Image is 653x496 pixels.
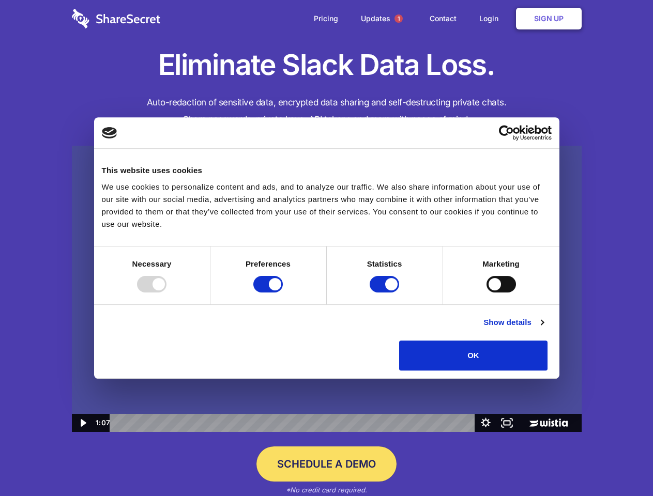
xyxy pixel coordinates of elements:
button: Play Video [72,414,93,432]
div: We use cookies to personalize content and ads, and to analyze our traffic. We also share informat... [102,181,552,230]
em: *No credit card required. [286,486,367,494]
button: Fullscreen [496,414,518,432]
a: Usercentrics Cookiebot - opens in a new window [461,125,552,141]
h1: Eliminate Slack Data Loss. [72,47,582,84]
strong: Statistics [367,259,402,268]
img: Sharesecret [72,146,582,432]
div: This website uses cookies [102,164,552,177]
button: Show settings menu [475,414,496,432]
a: Schedule a Demo [256,446,397,482]
a: Contact [419,3,467,35]
div: Playbar [118,414,470,432]
a: Sign Up [516,8,582,29]
strong: Necessary [132,259,172,268]
span: 1 [394,14,403,23]
button: OK [399,340,548,370]
h4: Auto-redaction of sensitive data, encrypted data sharing and self-destructing private chats. Shar... [72,94,582,128]
a: Wistia Logo -- Learn More [518,414,581,432]
a: Show details [483,316,543,329]
strong: Preferences [246,259,291,268]
a: Pricing [303,3,348,35]
a: Login [469,3,514,35]
img: logo-wordmark-white-trans-d4663122ce5f474addd5e946df7df03e33cb6a1c49d2221995e7729f52c070b2.svg [72,9,160,28]
img: logo [102,127,117,138]
strong: Marketing [482,259,520,268]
